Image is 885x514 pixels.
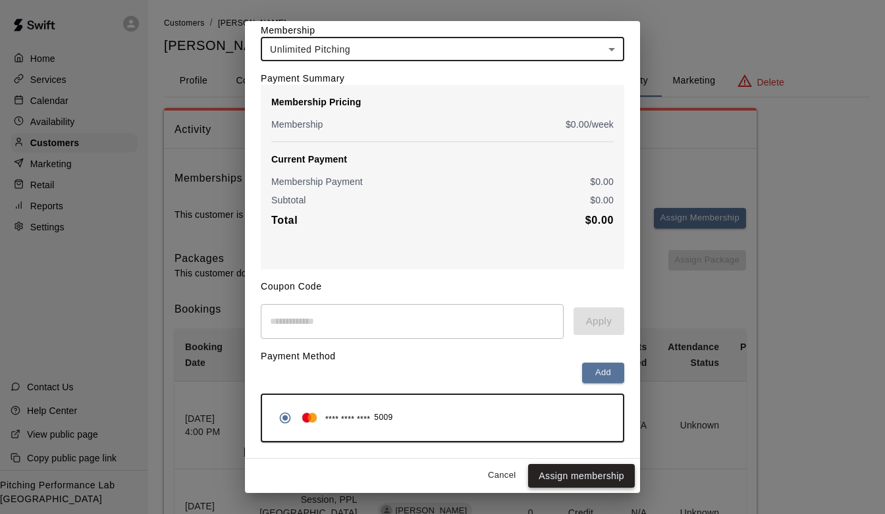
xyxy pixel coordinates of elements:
[298,411,321,424] img: Credit card brand logo
[481,465,523,486] button: Cancel
[261,281,322,292] label: Coupon Code
[271,153,614,166] p: Current Payment
[590,193,614,207] p: $ 0.00
[271,215,298,226] b: Total
[261,73,344,84] label: Payment Summary
[261,37,624,61] div: Unlimited Pitching
[271,193,306,207] p: Subtotal
[374,411,392,424] span: 5009
[271,118,323,131] p: Membership
[271,175,363,188] p: Membership Payment
[528,464,635,488] button: Assign membership
[590,175,614,188] p: $ 0.00
[261,351,336,361] label: Payment Method
[582,363,624,383] button: Add
[261,25,315,36] label: Membership
[271,95,614,109] p: Membership Pricing
[585,215,614,226] b: $ 0.00
[566,118,614,131] p: $ 0.00 /week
